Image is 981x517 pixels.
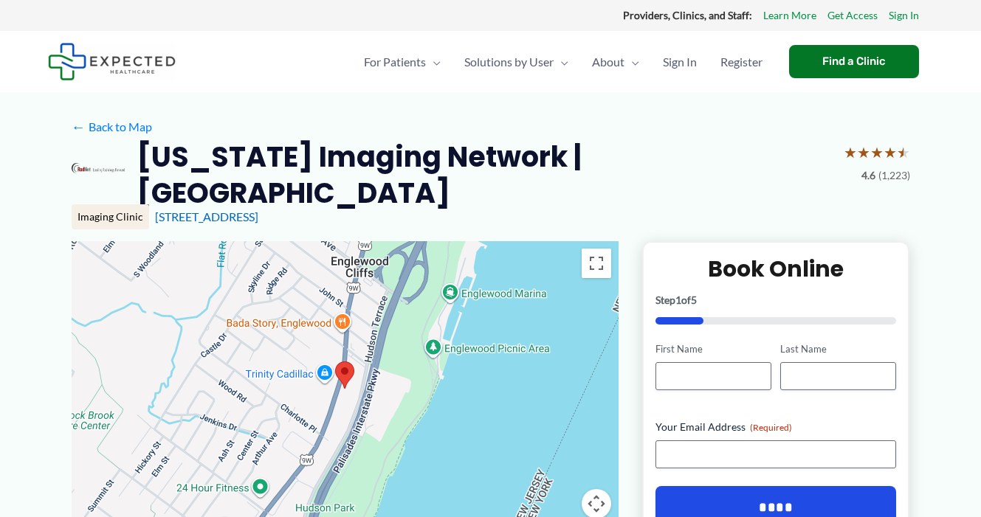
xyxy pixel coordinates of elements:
button: Toggle fullscreen view [582,249,611,278]
span: ★ [884,139,897,166]
span: ★ [897,139,910,166]
span: About [592,36,624,88]
span: 4.6 [861,166,875,185]
span: ★ [870,139,884,166]
a: Solutions by UserMenu Toggle [452,36,580,88]
strong: Providers, Clinics, and Staff: [623,9,752,21]
span: (1,223) [878,166,910,185]
span: ★ [857,139,870,166]
label: Your Email Address [655,420,897,434]
a: Sign In [651,36,709,88]
a: Find a Clinic [789,45,919,78]
span: ★ [844,139,857,166]
span: Menu Toggle [624,36,639,88]
span: For Patients [364,36,426,88]
span: Solutions by User [464,36,554,88]
img: Expected Healthcare Logo - side, dark font, small [48,43,176,80]
a: ←Back to Map [72,116,152,138]
span: Menu Toggle [554,36,568,88]
div: Imaging Clinic [72,204,149,229]
span: ← [72,119,86,133]
h2: Book Online [655,254,897,283]
label: First Name [655,342,771,356]
span: Sign In [663,36,697,88]
span: Menu Toggle [426,36,441,88]
p: Step of [655,295,897,305]
a: Learn More [763,6,816,25]
a: Get Access [827,6,878,25]
span: 1 [675,294,681,306]
span: 5 [691,294,697,306]
a: Sign In [889,6,919,25]
a: [STREET_ADDRESS] [155,209,258,223]
a: For PatientsMenu Toggle [352,36,452,88]
span: (Required) [750,422,792,433]
span: Register [720,36,763,88]
label: Last Name [780,342,896,356]
nav: Primary Site Navigation [352,36,774,88]
a: AboutMenu Toggle [580,36,651,88]
a: Register [709,36,774,88]
h2: [US_STATE] Imaging Network | [GEOGRAPHIC_DATA] [137,139,831,212]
